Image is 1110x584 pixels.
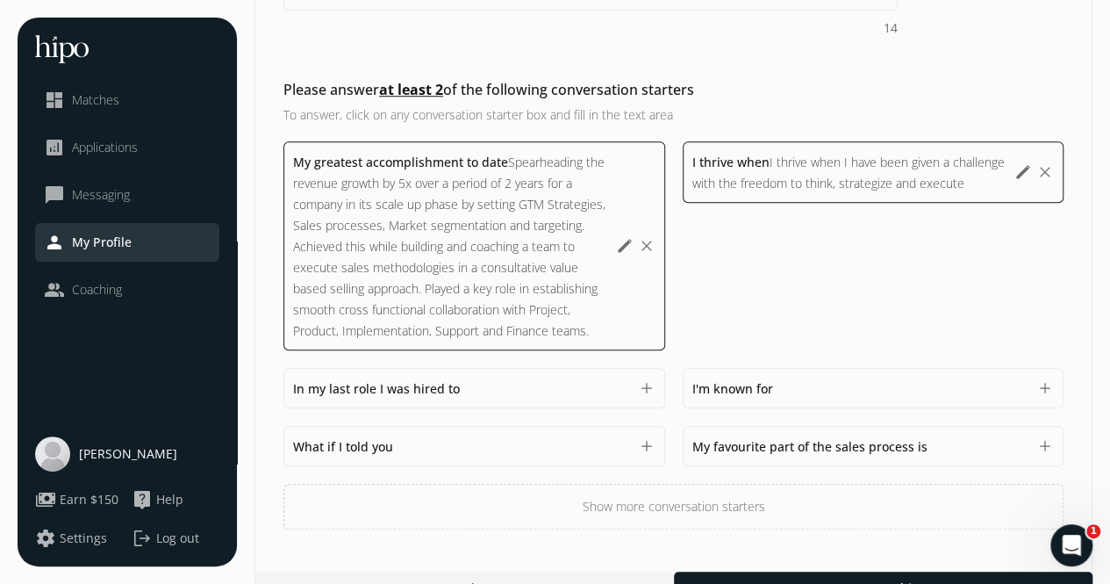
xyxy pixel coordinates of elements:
span: Help [156,491,183,508]
span: Coaching [72,281,122,299]
span: people [44,279,65,300]
span: Settings [60,530,107,547]
span: Messaging [72,186,130,204]
button: Edit My greatest accomplishment to date [616,237,634,255]
span: I thrive when I have been given a challenge with the freedom to think, strategize and execute [692,154,1005,191]
span: chat_bubble_outline [44,184,65,205]
button: Add My favourite part of the sales process is [1036,437,1054,455]
span: Matches [72,91,119,109]
a: dashboardMatches [44,90,211,111]
span: at least 2 [379,80,443,99]
span: payments [35,489,56,510]
button: Edit I thrive when [1014,163,1032,181]
a: analyticsApplications [44,137,211,158]
h2: Please answer of the following conversation starters [283,79,898,100]
span: My greatest accomplishment to date [293,154,508,170]
span: person [44,232,65,253]
a: peopleCoaching [44,279,211,300]
span: [PERSON_NAME] [79,445,177,463]
a: chat_bubble_outlineMessaging [44,184,211,205]
button: paymentsEarn $150 [35,489,118,510]
button: live_helpHelp [132,489,183,510]
span: My Profile [72,234,132,251]
span: 14 [884,19,898,37]
iframe: Intercom live chat [1050,524,1092,566]
button: Remove My greatest accomplishment to date [638,237,655,255]
img: hh-logo-white [35,35,89,63]
span: What if I told you [293,438,393,455]
a: personMy Profile [44,232,211,253]
a: paymentsEarn $150 [35,489,123,510]
button: Add In my last role I was hired to [638,379,655,397]
span: 1 [1086,524,1100,538]
span: Log out [156,530,199,547]
span: dashboard [44,90,65,111]
a: settingsSettings [35,528,123,549]
button: logoutLog out [132,528,219,549]
button: Add I'm known for [1036,379,1054,397]
span: Spearheading the revenue growth by 5x over a period of 2 years for a company in its scale up phas... [293,154,605,339]
button: Remove I thrive when [1036,163,1054,181]
button: settingsSettings [35,528,107,549]
span: My favourite part of the sales process is [692,438,927,455]
span: In my last role I was hired to [293,380,460,397]
button: Show more conversation starters [283,484,1063,530]
span: settings [35,528,56,549]
span: live_help [132,489,153,510]
span: I thrive when [692,154,770,170]
span: Applications [72,139,138,156]
span: logout [132,528,153,549]
span: analytics [44,137,65,158]
h3: To answer, click on any conversation starter box and fill in the text area [283,105,898,124]
span: I'm known for [692,380,773,397]
img: user-photo [35,436,70,472]
span: Earn $150 [60,491,118,508]
button: Add What if I told you [638,437,655,455]
a: live_helpHelp [132,489,219,510]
